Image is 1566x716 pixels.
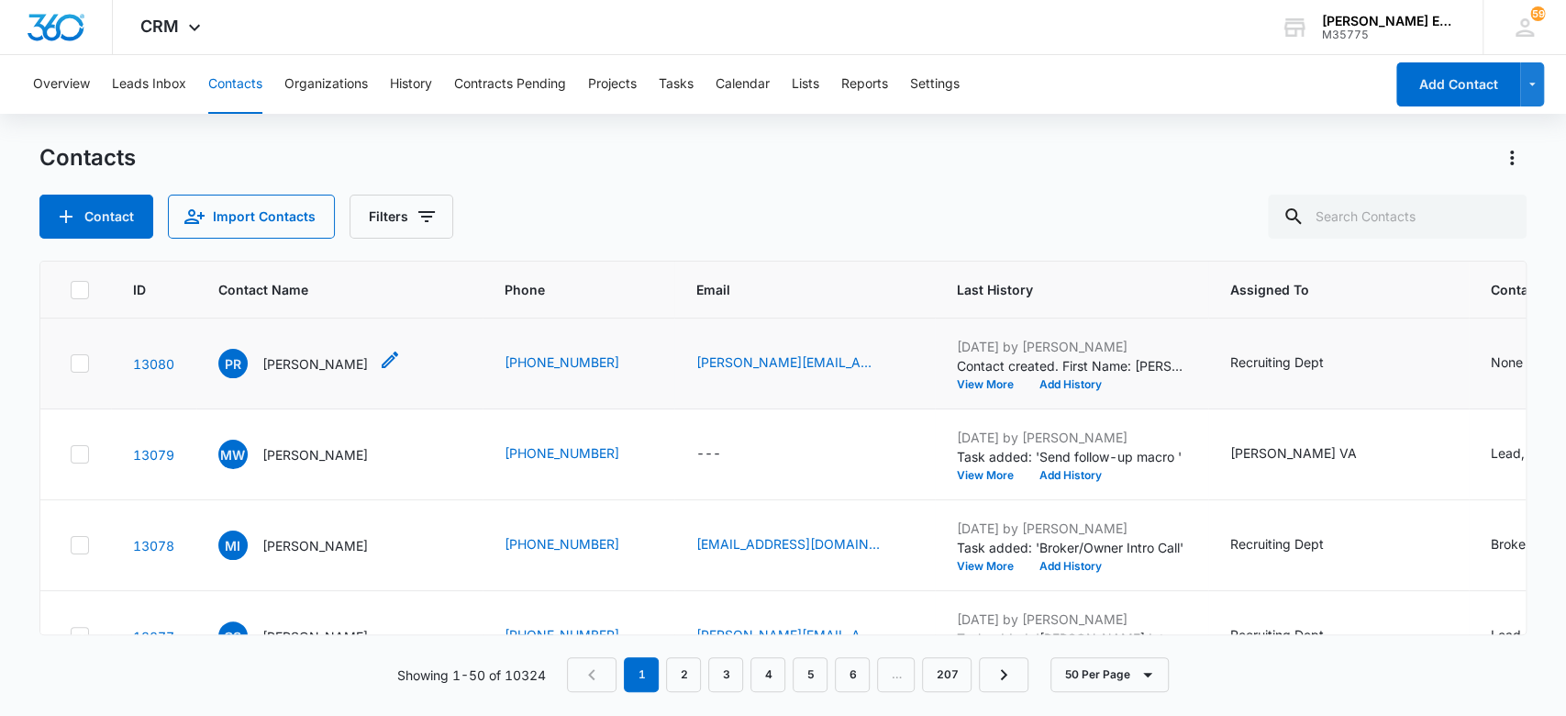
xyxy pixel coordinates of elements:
[505,625,619,644] a: [PHONE_NUMBER]
[666,657,701,692] a: Page 2
[1491,352,1556,375] div: Contact Type - None - Select to Edit Field
[696,443,754,465] div: Email - - Select to Edit Field
[1491,352,1523,372] div: None
[696,534,913,556] div: Email - mirvin@emonilegacy.com - Select to Edit Field
[39,195,153,239] button: Add Contact
[1322,28,1456,41] div: account id
[957,470,1027,481] button: View More
[218,531,248,560] span: MI
[1230,443,1357,463] div: [PERSON_NAME] VA
[957,629,1186,648] p: Task added: '[PERSON_NAME] Intro Call'
[140,17,179,36] span: CRM
[1230,625,1324,644] div: Recruiting Dept
[957,610,1186,629] p: [DATE] by [PERSON_NAME]
[505,280,626,299] span: Phone
[957,561,1027,572] button: View More
[33,55,90,114] button: Overview
[1230,443,1390,465] div: Assigned To - Ruth VA - Select to Edit Field
[133,538,174,554] a: Navigate to contact details page for Monica Irvin
[1230,534,1357,556] div: Assigned To - Recruiting Dept - Select to Edit Field
[396,666,545,685] p: Showing 1-50 of 10324
[1491,625,1554,647] div: Contact Type - Lead - Select to Edit Field
[793,657,827,692] a: Page 5
[218,349,248,378] span: PR
[1230,534,1324,554] div: Recruiting Dept
[910,55,960,114] button: Settings
[696,534,880,554] a: [EMAIL_ADDRESS][DOMAIN_NAME]
[218,621,401,651] div: Contact Name - Chet Smith - Select to Edit Field
[505,443,619,463] a: [PHONE_NUMBER]
[390,55,432,114] button: History
[208,55,262,114] button: Contacts
[1230,280,1420,299] span: Assigned To
[1322,14,1456,28] div: account name
[218,349,401,378] div: Contact Name - Paul Rosenberg - Select to Edit Field
[1497,143,1527,173] button: Actions
[841,55,888,114] button: Reports
[696,443,721,465] div: ---
[696,352,880,372] a: [PERSON_NAME][EMAIL_ADDRESS][DOMAIN_NAME]
[696,352,913,375] div: Email - paul@firstrealtypartners.com - Select to Edit Field
[505,352,619,372] a: [PHONE_NUMBER]
[505,534,652,556] div: Phone - 5126304399 - Select to Edit Field
[218,440,248,469] span: MW
[957,280,1160,299] span: Last History
[979,657,1028,692] a: Next Page
[835,657,870,692] a: Page 6
[133,356,174,372] a: Navigate to contact details page for Paul Rosenberg
[696,625,913,647] div: Email - chet@chetsellsaustin.com - Select to Edit Field
[168,195,335,239] button: Import Contacts
[957,538,1186,557] p: Task added: 'Broker/Owner Intro Call'
[1050,657,1169,692] button: 50 Per Page
[1230,625,1357,647] div: Assigned To - Recruiting Dept - Select to Edit Field
[1027,379,1115,390] button: Add History
[659,55,694,114] button: Tasks
[262,536,368,555] p: [PERSON_NAME]
[284,55,368,114] button: Organizations
[957,356,1186,375] p: Contact created. First Name: [PERSON_NAME] Last Name: [PERSON_NAME] Phone: [PHONE_NUMBER] Email: ...
[350,195,453,239] button: Filters
[957,447,1186,466] p: Task added: 'Send follow-up macro '
[505,534,619,554] a: [PHONE_NUMBER]
[588,55,637,114] button: Projects
[1396,62,1520,106] button: Add Contact
[505,443,652,465] div: Phone - 5086127224 - Select to Edit Field
[133,629,174,644] a: Navigate to contact details page for Chet Smith
[39,144,136,172] h1: Contacts
[696,625,880,644] a: [PERSON_NAME][EMAIL_ADDRESS][DOMAIN_NAME]
[792,55,819,114] button: Lists
[505,625,652,647] div: Phone - 5126335559 - Select to Edit Field
[957,519,1186,538] p: [DATE] by [PERSON_NAME]
[567,657,1028,692] nav: Pagination
[716,55,770,114] button: Calendar
[1230,352,1324,372] div: Recruiting Dept
[624,657,659,692] em: 1
[750,657,785,692] a: Page 4
[133,280,148,299] span: ID
[262,354,368,374] p: [PERSON_NAME]
[218,531,401,560] div: Contact Name - Monica Irvin - Select to Edit Field
[957,337,1186,356] p: [DATE] by [PERSON_NAME]
[112,55,186,114] button: Leads Inbox
[957,428,1186,447] p: [DATE] by [PERSON_NAME]
[1530,6,1545,21] div: notifications count
[218,440,401,469] div: Contact Name - Marlene Wasserstein - Select to Edit Field
[1027,470,1115,481] button: Add History
[1491,625,1521,644] div: Lead
[957,379,1027,390] button: View More
[1230,352,1357,375] div: Assigned To - Recruiting Dept - Select to Edit Field
[1530,6,1545,21] span: 59
[133,447,174,463] a: Navigate to contact details page for Marlene Wasserstein
[262,627,368,646] p: [PERSON_NAME]
[454,55,566,114] button: Contracts Pending
[218,621,248,651] span: CS
[922,657,972,692] a: Page 207
[696,280,886,299] span: Email
[1027,561,1115,572] button: Add History
[1268,195,1527,239] input: Search Contacts
[262,445,368,464] p: [PERSON_NAME]
[505,352,652,375] div: Phone - 7135055000 - Select to Edit Field
[708,657,743,692] a: Page 3
[218,280,434,299] span: Contact Name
